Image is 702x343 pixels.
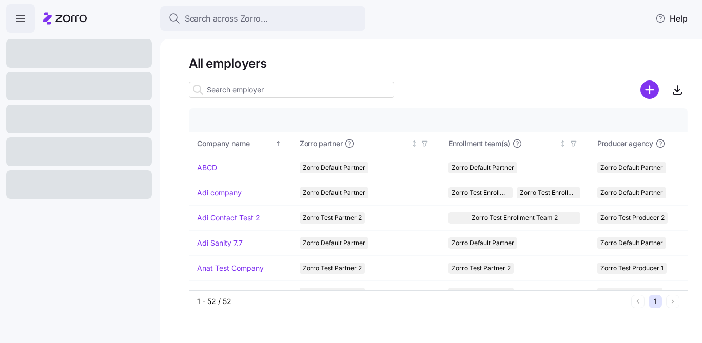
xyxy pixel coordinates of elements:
span: Enrollment team(s) [449,138,510,149]
span: Zorro partner [300,138,342,149]
span: Zorro Default Partner [303,237,365,249]
input: Search employer [189,82,394,98]
a: Adi Contact Test 2 [197,213,260,223]
span: Zorro Test Partner 2 [303,288,362,299]
button: Previous page [631,295,645,308]
th: Company nameSorted ascending [189,132,291,155]
span: Zorro Test Producer 2 [600,212,665,224]
span: Zorro Test Partner 2 [303,263,362,274]
span: Producer agency [597,138,653,149]
div: Not sorted [559,140,567,147]
a: Adi Sanity 7.7 [197,238,243,248]
h1: All employers [189,55,688,71]
span: Zorro Test Partner 2 [303,212,362,224]
a: Anat Test Company [197,263,264,273]
div: Sorted ascending [275,140,282,147]
span: Search across Zorro... [185,12,268,25]
a: Adi company [197,188,242,198]
span: Zorro Test Partner 2 [600,288,659,299]
span: Zorro Default Partner [303,187,365,198]
span: Zorro Test Partner 2 [452,288,511,299]
div: Company name [197,138,273,149]
span: Help [655,12,688,25]
a: Aviv company2 [197,288,249,298]
button: Next page [666,295,679,308]
th: Zorro partnerNot sorted [291,132,440,155]
span: Zorro Default Partner [600,237,663,249]
button: 1 [649,295,662,308]
a: ABCD [197,163,217,173]
button: Help [647,8,696,29]
span: Zorro Test Enrollment Team 2 [452,187,510,198]
span: Zorro Test Partner 2 [452,263,511,274]
span: Zorro Default Partner [303,162,365,173]
div: Not sorted [411,140,418,147]
span: Zorro Test Enrollment Team 1 [520,187,578,198]
span: Zorro Default Partner [600,187,663,198]
span: Zorro Test Producer 1 [600,263,664,274]
th: Enrollment team(s)Not sorted [440,132,589,155]
div: 1 - 52 / 52 [197,296,627,307]
span: Zorro Default Partner [452,162,514,173]
span: Zorro Default Partner [600,162,663,173]
svg: add icon [640,80,659,99]
span: Zorro Test Enrollment Team 2 [472,212,558,224]
button: Search across Zorro... [160,6,365,31]
span: Zorro Default Partner [452,237,514,249]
